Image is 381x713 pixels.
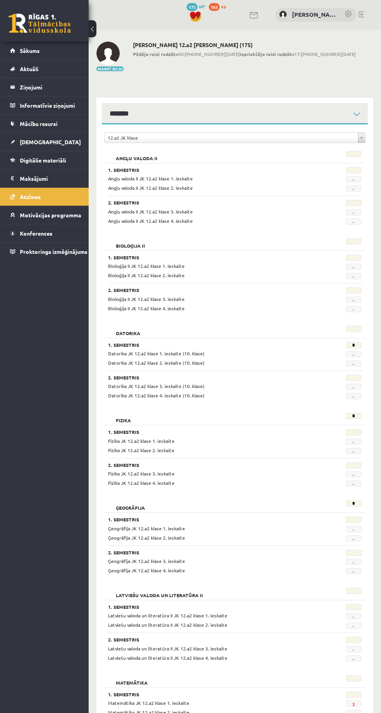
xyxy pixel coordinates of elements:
[108,535,185,541] span: Ģeogrāfija JK 12.a2 klase 2. ieskaite
[108,700,189,706] span: Matemātika JK 12.a2 klase 1. ieskaite
[20,170,79,187] legend: Maksājumi
[10,188,79,206] a: Atzīmes
[10,170,79,187] a: Maksājumi
[346,559,362,565] span: -
[346,655,362,662] span: -
[346,526,362,532] span: -
[346,613,362,619] span: -
[346,273,362,279] span: -
[10,224,79,242] a: Konferences
[108,200,317,205] h3: 2. Semestris
[108,238,153,246] h2: Bioloģija II
[10,243,79,260] a: Proktoringa izmēģinājums
[20,157,66,164] span: Digitālie materiāli
[108,305,185,311] span: Bioloģija II JK 12.a2 klase 4. ieskaite
[108,675,156,683] h2: Matemātika
[108,567,185,573] span: Ģeogrāfija JK 12.a2 klase 4. ieskaite
[346,306,362,312] span: -
[346,393,362,399] span: -
[20,78,79,96] legend: Ziņojumi
[187,3,205,9] a: 175 mP
[108,558,185,564] span: Ģeogrāfija JK 12.a2 klase 3. ieskaite
[105,133,365,143] a: 12.a2 JK klase
[108,255,317,260] h3: 1. Semestris
[108,622,227,628] span: Latviešu valoda un literatūra II JK 12.a2 klase 2. ieskaite
[346,360,362,367] span: -
[133,51,178,57] b: Pēdējo reizi redzēts
[20,47,40,54] span: Sākums
[108,413,139,421] h2: Fizika
[209,3,220,11] span: 163
[108,185,193,191] span: Angļu valoda II JK 12.a2 klase 2. ieskaite
[20,138,81,145] span: [DEMOGRAPHIC_DATA]
[9,14,71,33] a: Rīgas 1. Tālmācības vidusskola
[346,176,362,182] span: -
[108,272,185,278] span: Bioloģija II JK 12.a2 klase 2. ieskaite
[108,375,317,380] h3: 2. Semestris
[10,96,79,114] a: Informatīvie ziņojumi
[108,462,317,468] h3: 2. Semestris
[108,296,185,302] span: Bioloģija II JK 12.a2 klase 3. ieskaite
[10,151,79,169] a: Digitālie materiāli
[108,151,165,159] h2: Angļu valoda II
[187,3,197,11] span: 175
[10,60,79,78] a: Aktuāli
[346,185,362,192] span: -
[292,10,337,19] a: [PERSON_NAME]
[108,447,175,453] span: Fizika JK 12.a2 klase 2. ieskaite
[108,208,193,215] span: Angļu valoda II JK 12.a2 klase 3. ieskaite
[346,439,362,445] span: -
[221,3,226,9] span: xp
[346,471,362,477] span: -
[108,525,185,531] span: Ģeogrāfija JK 12.a2 klase 1. ieskaite
[10,115,79,133] a: Mācību resursi
[108,167,317,173] h3: 1. Semestris
[20,211,81,218] span: Motivācijas programma
[108,692,317,697] h3: 1. Semestris
[108,383,204,389] span: Datorika JK 12.a2 klase 3. ieskaite (10. klase)
[279,10,287,18] img: Zlata Zima
[108,175,193,182] span: Angļu valoda II JK 12.a2 klase 1. ieskaite
[20,120,58,127] span: Mācību resursi
[346,384,362,390] span: -
[20,96,79,114] legend: Informatīvie ziņojumi
[108,342,317,348] h3: 1. Semestris
[96,42,120,65] img: Zlata Zima
[108,429,317,435] h3: 1. Semestris
[20,230,52,237] span: Konferences
[108,637,317,642] h3: 2. Semestris
[108,326,148,334] h2: Datorika
[108,517,317,522] h3: 1. Semestris
[10,78,79,96] a: Ziņojumi
[133,51,356,58] span: 00:[PHONE_NUMBER][DATE] 17:[PHONE_NUMBER][DATE]
[352,701,355,707] a: 3
[209,3,230,9] a: 163 xp
[346,448,362,454] span: -
[108,612,227,619] span: Latviešu valoda un literatūra II JK 12.a2 klase 1. ieskaite
[346,568,362,574] span: -
[108,550,317,555] h3: 2. Semestris
[10,206,79,224] a: Motivācijas programma
[108,287,317,293] h3: 2. Semestris
[346,535,362,542] span: -
[346,622,362,629] span: -
[133,42,356,48] h2: [PERSON_NAME] 12.a2 [PERSON_NAME] (175)
[346,646,362,652] span: -
[20,193,41,200] span: Atzīmes
[108,218,193,224] span: Angļu valoda II JK 12.a2 klase 4. ieskaite
[108,263,185,269] span: Bioloģija II JK 12.a2 klase 1. ieskaite
[239,51,294,57] b: Iepriekšējo reizi redzēts
[346,209,362,215] span: -
[346,351,362,357] span: -
[199,3,205,9] span: mP
[108,604,317,610] h3: 1. Semestris
[10,133,79,151] a: [DEMOGRAPHIC_DATA]
[108,500,153,508] h2: Ģeogrāfija
[108,470,175,477] span: Fizika JK 12.a2 klase 3. ieskaite
[346,264,362,270] span: -
[346,297,362,303] span: -
[108,480,175,486] span: Fizika JK 12.a2 klase 4. ieskaite
[108,392,204,398] span: Datorika JK 12.a2 klase 4. ieskaite (10. klase)
[108,350,204,356] span: Datorika JK 12.a2 klase 1. ieskaite (10. klase)
[96,66,124,71] button: Mainīt bildi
